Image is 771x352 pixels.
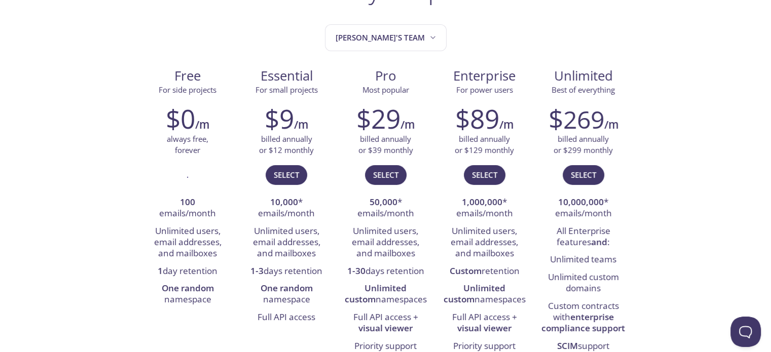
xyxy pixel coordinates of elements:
strong: 10,000 [270,196,298,208]
button: Select [266,165,307,184]
button: Select [563,165,604,184]
iframe: Help Scout Beacon - Open [730,317,761,347]
span: 269 [563,103,604,136]
strong: and [591,236,607,248]
span: Unlimited [554,67,613,85]
strong: Unlimited custom [444,282,506,305]
strong: 100 [180,196,195,208]
span: Select [373,168,398,181]
li: namespaces [443,280,526,309]
li: * emails/month [344,194,427,223]
span: Most popular [362,85,409,95]
p: billed annually or $129 monthly [455,134,514,155]
li: Full API access + [443,309,526,338]
li: Unlimited users, email addresses, and mailboxes [344,223,427,263]
span: For side projects [159,85,216,95]
p: billed annually or $39 monthly [358,134,413,155]
li: namespaces [344,280,427,309]
li: Unlimited custom domains [541,269,625,298]
li: days retention [245,263,328,280]
strong: 1,000,000 [462,196,502,208]
p: always free, forever [167,134,208,155]
strong: 1-3 [250,265,264,277]
button: Select [464,165,505,184]
li: Custom contracts with [541,298,625,338]
li: day retention [146,263,230,280]
h6: /m [499,116,513,133]
span: Best of everything [552,85,615,95]
h6: /m [604,116,618,133]
h2: $89 [455,103,499,134]
strong: 10,000,000 [558,196,604,208]
li: emails/month [146,194,230,223]
span: Enterprise [443,67,526,85]
span: Select [274,168,299,181]
h2: $ [548,103,604,134]
li: Full API access + [344,309,427,338]
p: billed annually or $299 monthly [554,134,613,155]
li: namespace [245,280,328,309]
strong: Custom [450,265,482,277]
strong: 1-30 [347,265,365,277]
button: Select [365,165,407,184]
span: Free [146,67,229,85]
strong: visual viewer [457,322,511,334]
strong: 50,000 [370,196,397,208]
li: Unlimited users, email addresses, and mailboxes [245,223,328,263]
li: Unlimited users, email addresses, and mailboxes [146,223,230,263]
strong: visual viewer [358,322,413,334]
h6: /m [400,116,415,133]
strong: SCIM [557,340,578,351]
h2: $29 [356,103,400,134]
h2: $9 [265,103,294,134]
li: days retention [344,263,427,280]
span: For power users [456,85,513,95]
h6: /m [294,116,308,133]
li: All Enterprise features : [541,223,625,252]
button: Lohith's team [325,24,447,51]
span: Select [571,168,596,181]
span: [PERSON_NAME]'s team [336,31,438,45]
span: Essential [245,67,328,85]
p: billed annually or $12 monthly [259,134,314,155]
h6: /m [195,116,209,133]
strong: One random [162,282,214,294]
li: * emails/month [541,194,625,223]
strong: Unlimited custom [345,282,407,305]
span: Select [472,168,497,181]
strong: One random [261,282,313,294]
li: Full API access [245,309,328,326]
li: * emails/month [245,194,328,223]
li: namespace [146,280,230,309]
h2: $0 [166,103,195,134]
li: retention [443,263,526,280]
span: Pro [344,67,427,85]
strong: enterprise compliance support [541,311,625,334]
li: * emails/month [443,194,526,223]
strong: 1 [158,265,163,277]
li: Unlimited teams [541,251,625,268]
span: For small projects [255,85,318,95]
li: Unlimited users, email addresses, and mailboxes [443,223,526,263]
